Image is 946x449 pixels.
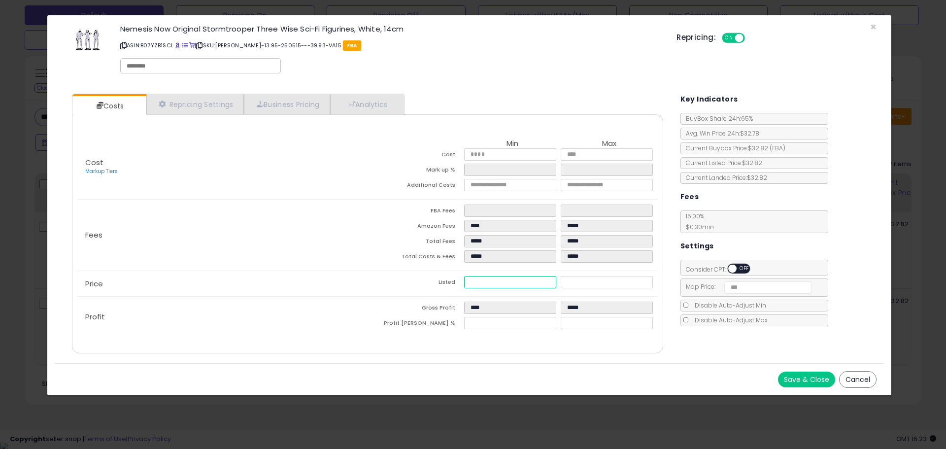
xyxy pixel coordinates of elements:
td: Total Fees [368,235,464,250]
td: Total Costs & Fees [368,250,464,266]
a: Analytics [330,94,403,114]
td: FBA Fees [368,205,464,220]
td: Profit [PERSON_NAME] % [368,317,464,332]
a: Your listing only [189,41,195,49]
p: Price [77,280,368,288]
a: Repricing Settings [146,94,244,114]
img: 41AaAg85oJL._SL60_.jpg [73,25,102,55]
p: Profit [77,313,368,321]
td: Amazon Fees [368,220,464,235]
span: Current Buybox Price: [681,144,785,152]
button: Cancel [839,371,877,388]
td: Mark up % [368,164,464,179]
span: FBA [343,40,361,51]
a: BuyBox page [175,41,180,49]
h5: Settings [680,240,714,252]
td: Additional Costs [368,179,464,194]
p: Fees [77,231,368,239]
span: OFF [743,34,759,42]
a: Markup Tiers [85,168,118,175]
span: $0.30 min [681,223,714,231]
td: Cost [368,148,464,164]
button: Save & Close [778,372,835,387]
h5: Repricing: [676,34,716,41]
span: 15.00 % [681,212,714,231]
a: Business Pricing [244,94,330,114]
th: Min [464,139,561,148]
span: ON [723,34,735,42]
span: BuyBox Share 24h: 65% [681,114,753,123]
h5: Fees [680,191,699,203]
span: Disable Auto-Adjust Max [690,316,768,324]
td: Listed [368,276,464,291]
h3: Nemesis Now Original Stormtrooper Three Wise Sci-Fi Figurines, White, 14cm [120,25,662,33]
th: Max [561,139,657,148]
a: Costs [72,96,145,116]
span: Consider CPT: [681,265,763,274]
span: Map Price: [681,282,812,291]
span: Avg. Win Price 24h: $32.78 [681,129,759,138]
td: Gross Profit [368,302,464,317]
span: ( FBA ) [770,144,785,152]
p: Cost [77,159,368,175]
a: All offer listings [182,41,188,49]
span: × [870,20,877,34]
span: OFF [737,265,752,273]
span: Current Listed Price: $32.82 [681,159,762,167]
span: Disable Auto-Adjust Min [690,301,766,310]
p: ASIN: B07YZB1SCL | SKU: [PERSON_NAME]-13.95-250515---39.93-VA15 [120,37,662,53]
span: Current Landed Price: $32.82 [681,173,767,182]
h5: Key Indicators [680,93,738,105]
span: $32.82 [748,144,785,152]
